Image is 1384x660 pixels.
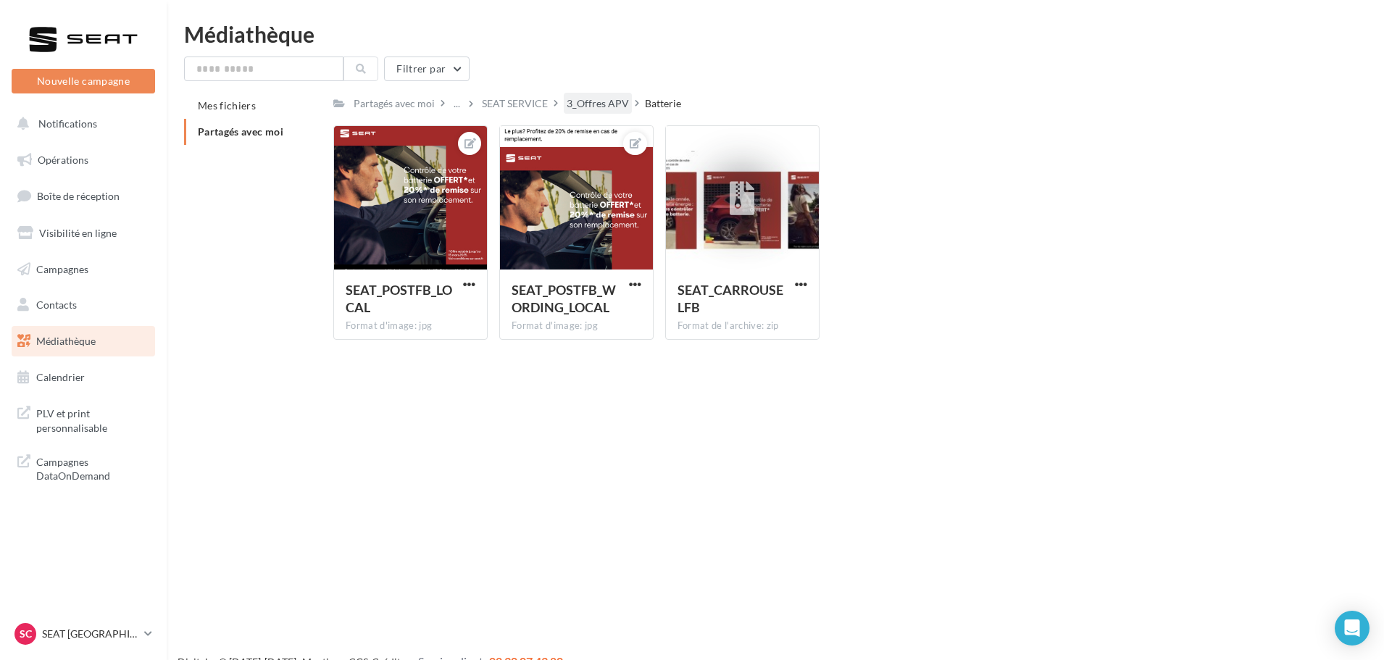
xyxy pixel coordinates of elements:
div: Format d'image: jpg [512,319,641,333]
span: PLV et print personnalisable [36,404,149,435]
span: SEAT_POSTFB_WORDING_LOCAL [512,282,616,315]
span: Visibilité en ligne [39,227,117,239]
a: Visibilité en ligne [9,218,158,248]
span: Calendrier [36,371,85,383]
a: Contacts [9,290,158,320]
a: Opérations [9,145,158,175]
a: SC SEAT [GEOGRAPHIC_DATA] [12,620,155,648]
span: Campagnes DataOnDemand [36,452,149,483]
a: Boîte de réception [9,180,158,212]
button: Nouvelle campagne [12,69,155,93]
a: PLV et print personnalisable [9,398,158,440]
span: Campagnes [36,262,88,275]
span: Contacts [36,298,77,311]
a: Médiathèque [9,326,158,356]
div: Partagés avec moi [354,96,435,111]
button: Notifications [9,109,152,139]
p: SEAT [GEOGRAPHIC_DATA] [42,627,138,641]
span: Notifications [38,117,97,130]
div: Médiathèque [184,23,1367,45]
div: Open Intercom Messenger [1335,611,1370,646]
span: Opérations [38,154,88,166]
div: Batterie [645,96,681,111]
div: ... [451,93,463,114]
div: 3_Offres APV [567,96,629,111]
div: SEAT SERVICE [482,96,548,111]
a: Campagnes [9,254,158,285]
a: Campagnes DataOnDemand [9,446,158,489]
span: Médiathèque [36,335,96,347]
span: SEAT_CARROUSELFB [678,282,783,315]
div: Format de l'archive: zip [678,319,807,333]
a: Calendrier [9,362,158,393]
span: Mes fichiers [198,99,256,112]
span: Boîte de réception [37,190,120,202]
div: Format d'image: jpg [346,319,475,333]
span: SEAT_POSTFB_LOCAL [346,282,452,315]
button: Filtrer par [384,57,470,81]
span: Partagés avec moi [198,125,283,138]
span: SC [20,627,32,641]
